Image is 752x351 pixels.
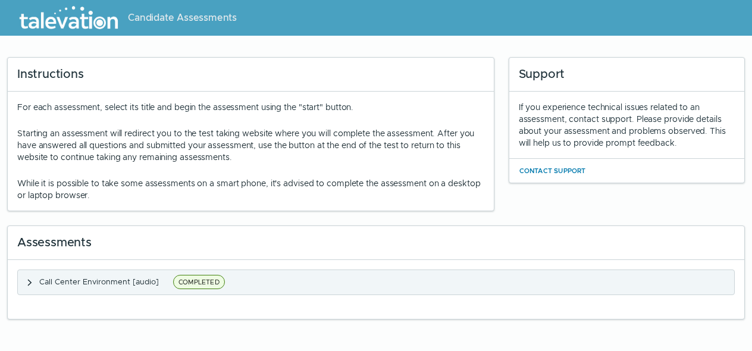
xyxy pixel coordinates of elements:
div: Support [509,58,744,92]
div: Assessments [8,226,744,260]
button: Contact Support [519,164,587,178]
div: If you experience technical issues related to an assessment, contact support. Please provide deta... [519,101,735,149]
span: Help [61,10,79,19]
div: For each assessment, select its title and begin the assessment using the "start" button. [17,101,484,201]
span: COMPLETED [173,275,225,289]
img: Talevation_Logo_Transparent_white.png [14,3,123,33]
button: Call Center Environment [audio]COMPLETED [18,270,734,294]
span: Call Center Environment [audio] [39,277,159,287]
p: Starting an assessment will redirect you to the test taking website where you will complete the a... [17,127,484,163]
p: While it is possible to take some assessments on a smart phone, it's advised to complete the asse... [17,177,484,201]
span: Candidate Assessments [128,11,237,25]
div: Instructions [8,58,494,92]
